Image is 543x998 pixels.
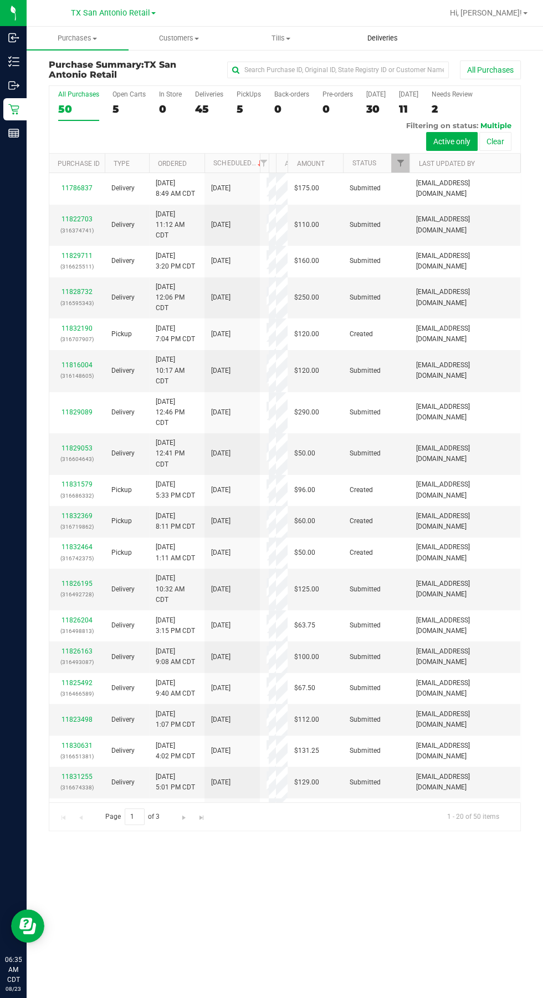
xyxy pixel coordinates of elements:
span: Delivery [111,256,135,266]
p: (316604643) [56,454,98,464]
a: Go to the next page [176,808,192,823]
div: PickUps [237,90,261,98]
span: [DATE] [211,292,230,303]
a: Ordered [158,160,187,168]
span: $112.00 [294,715,319,725]
span: [DATE] [211,329,230,340]
span: [DATE] [211,516,230,526]
a: Filter [391,154,409,173]
span: [EMAIL_ADDRESS][DOMAIN_NAME] [416,287,514,308]
span: Delivery [111,683,135,693]
inline-svg: Retail [8,104,19,115]
span: Hi, [PERSON_NAME]! [450,8,522,17]
div: Back-orders [274,90,309,98]
a: Deliveries [332,27,434,50]
span: Tills [230,33,331,43]
span: $131.25 [294,746,319,756]
span: [EMAIL_ADDRESS][DOMAIN_NAME] [416,646,514,667]
span: [EMAIL_ADDRESS][DOMAIN_NAME] [416,511,514,532]
span: [DATE] [211,715,230,725]
div: 5 [112,103,146,115]
div: Open Carts [112,90,146,98]
a: 11786837 [62,184,93,192]
span: [DATE] 10:32 AM CDT [156,573,198,605]
span: $129.00 [294,777,319,788]
span: $125.00 [294,584,319,595]
a: 11832190 [62,325,93,332]
a: Purchase ID [58,160,100,168]
p: (316707907) [56,334,98,345]
div: 5 [237,103,261,115]
div: Needs Review [432,90,473,98]
div: 0 [274,103,309,115]
span: $50.00 [294,548,315,558]
a: 11825492 [62,679,93,687]
a: 11829711 [62,252,93,260]
span: [EMAIL_ADDRESS][DOMAIN_NAME] [416,323,514,345]
p: 08/23 [5,985,22,993]
a: Purchases [27,27,129,50]
p: (316651381) [56,751,98,762]
a: 11829053 [62,444,93,452]
span: $290.00 [294,407,319,418]
span: Delivery [111,448,135,459]
span: [DATE] 8:11 PM CDT [156,511,195,532]
span: Delivery [111,746,135,756]
span: Customers [129,33,230,43]
span: [EMAIL_ADDRESS][DOMAIN_NAME] [416,443,514,464]
span: Delivery [111,652,135,662]
a: 11822703 [62,215,93,223]
span: [DATE] [211,746,230,756]
span: [EMAIL_ADDRESS][DOMAIN_NAME] [416,479,514,500]
span: $110.00 [294,220,319,230]
iframe: Resource center [11,909,44,943]
a: 11826204 [62,616,93,624]
a: 11832464 [62,543,93,551]
p: (316686332) [56,490,98,501]
a: 11831579 [62,480,93,488]
div: 50 [58,103,99,115]
p: (316493087) [56,657,98,667]
button: All Purchases [460,60,521,79]
a: 11830631 [62,742,93,749]
span: [DATE] 12:06 PM CDT [156,282,198,314]
span: Submitted [350,220,381,230]
span: [EMAIL_ADDRESS][DOMAIN_NAME] [416,214,514,235]
span: Submitted [350,620,381,631]
p: (316492728) [56,589,98,600]
a: Type [114,160,130,168]
a: 11823498 [62,716,93,723]
span: [DATE] [211,652,230,662]
span: $175.00 [294,183,319,194]
button: Clear [479,132,511,151]
input: Search Purchase ID, Original ID, State Registry ID or Customer Name... [227,62,449,78]
a: 11826163 [62,647,93,655]
span: [DATE] [211,548,230,558]
span: [DATE] [211,485,230,495]
span: Delivery [111,183,135,194]
span: $60.00 [294,516,315,526]
input: 1 [125,808,145,825]
span: Pickup [111,329,132,340]
span: TX San Antonio Retail [71,8,150,18]
a: Go to the last page [193,808,209,823]
span: Pickup [111,485,132,495]
div: 2 [432,103,473,115]
span: Submitted [350,407,381,418]
p: (316595343) [56,298,98,308]
p: (316148605) [56,371,98,381]
span: [EMAIL_ADDRESS][DOMAIN_NAME] [416,678,514,699]
span: Submitted [350,584,381,595]
span: 1 - 20 of 50 items [438,808,508,825]
span: [DATE] 9:08 AM CDT [156,646,195,667]
span: Submitted [350,652,381,662]
span: Multiple [480,121,511,130]
span: Delivery [111,407,135,418]
span: Pickup [111,548,132,558]
span: [DATE] [211,620,230,631]
a: Status [352,159,376,167]
p: (316674338) [56,782,98,793]
span: Submitted [350,448,381,459]
span: [DATE] 5:33 PM CDT [156,479,195,500]
span: [DATE] [211,256,230,266]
